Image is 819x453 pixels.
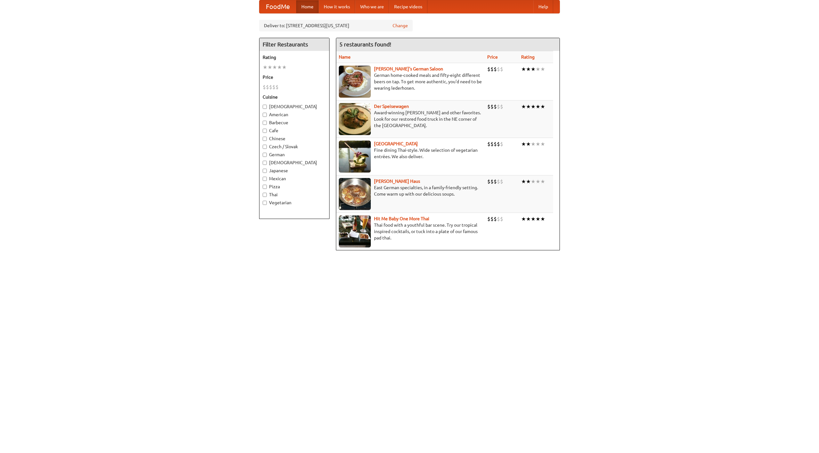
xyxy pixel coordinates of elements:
label: Mexican [263,175,326,182]
label: Thai [263,191,326,198]
input: American [263,113,267,117]
label: Czech / Slovak [263,143,326,150]
label: Cafe [263,127,326,134]
input: Japanese [263,169,267,173]
img: satay.jpg [339,141,371,173]
li: ★ [521,66,526,73]
li: ★ [267,64,272,71]
li: $ [500,215,503,222]
li: ★ [540,103,545,110]
a: Hit Me Baby One More Thai [374,216,429,221]
a: FoodMe [259,0,296,13]
li: $ [497,178,500,185]
li: ★ [536,215,540,222]
li: $ [490,141,494,148]
img: babythai.jpg [339,215,371,247]
a: Help [533,0,553,13]
img: speisewagen.jpg [339,103,371,135]
li: ★ [540,215,545,222]
li: ★ [521,141,526,148]
li: ★ [536,66,540,73]
li: ★ [536,141,540,148]
label: American [263,111,326,118]
li: $ [490,103,494,110]
a: Recipe videos [389,0,427,13]
a: Der Speisewagen [374,104,409,109]
li: $ [500,178,503,185]
p: German home-cooked meals and fifty-eight different beers on tap. To get more authentic, you'd nee... [339,72,482,91]
li: ★ [526,66,531,73]
li: $ [494,103,497,110]
a: [GEOGRAPHIC_DATA] [374,141,418,146]
li: $ [487,103,490,110]
input: Pizza [263,185,267,189]
input: Vegetarian [263,201,267,205]
li: $ [263,84,266,91]
li: $ [494,141,497,148]
li: ★ [526,178,531,185]
p: Thai food with a youthful bar scene. Try our tropical inspired cocktails, or tuck into a plate of... [339,222,482,241]
li: $ [266,84,269,91]
li: ★ [282,64,287,71]
li: $ [500,141,503,148]
li: $ [494,215,497,222]
div: Deliver to: [STREET_ADDRESS][US_STATE] [259,20,413,31]
li: $ [497,141,500,148]
label: Chinese [263,135,326,142]
img: esthers.jpg [339,66,371,98]
h4: Filter Restaurants [259,38,329,51]
li: ★ [540,141,545,148]
label: German [263,151,326,158]
li: ★ [526,141,531,148]
label: [DEMOGRAPHIC_DATA] [263,159,326,166]
li: $ [494,66,497,73]
li: $ [269,84,272,91]
li: $ [497,215,500,222]
label: Pizza [263,183,326,190]
li: ★ [540,178,545,185]
li: ★ [540,66,545,73]
li: $ [490,66,494,73]
li: $ [490,178,494,185]
li: ★ [531,66,536,73]
h5: Price [263,74,326,80]
li: ★ [277,64,282,71]
input: Thai [263,193,267,197]
a: [PERSON_NAME]'s German Saloon [374,66,443,71]
li: ★ [263,64,267,71]
a: Change [393,22,408,29]
a: Home [296,0,319,13]
li: ★ [531,141,536,148]
input: [DEMOGRAPHIC_DATA] [263,161,267,165]
li: ★ [531,103,536,110]
li: $ [487,178,490,185]
a: How it works [319,0,355,13]
li: $ [490,215,494,222]
li: ★ [536,103,540,110]
a: [PERSON_NAME] Haus [374,179,420,184]
li: ★ [521,103,526,110]
li: ★ [531,215,536,222]
li: $ [500,103,503,110]
p: Fine dining Thai-style. Wide selection of vegetarian entrées. We also deliver. [339,147,482,160]
label: [DEMOGRAPHIC_DATA] [263,103,326,110]
li: $ [497,103,500,110]
p: East German specialties, in a family-friendly setting. Come warm up with our delicious soups. [339,184,482,197]
input: German [263,153,267,157]
li: ★ [521,215,526,222]
input: [DEMOGRAPHIC_DATA] [263,105,267,109]
li: $ [272,84,275,91]
input: Barbecue [263,121,267,125]
a: Who we are [355,0,389,13]
li: $ [275,84,279,91]
label: Barbecue [263,119,326,126]
li: ★ [536,178,540,185]
li: $ [487,141,490,148]
a: Name [339,54,351,60]
h5: Cuisine [263,94,326,100]
label: Vegetarian [263,199,326,206]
